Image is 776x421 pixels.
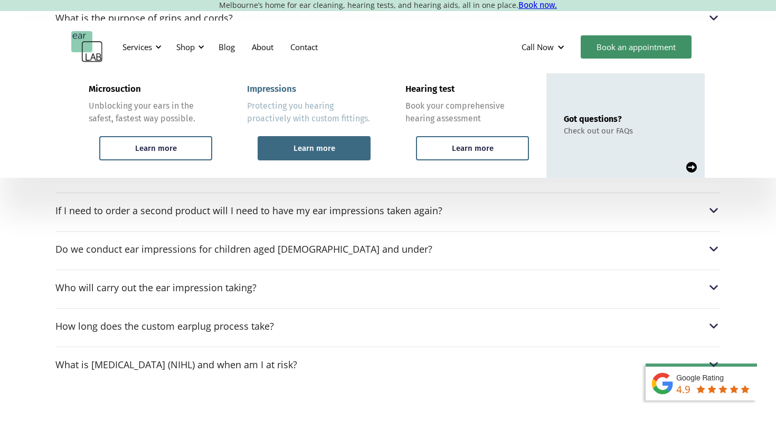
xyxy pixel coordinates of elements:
[55,242,721,256] div: Do we conduct ear impressions for children aged [DEMOGRAPHIC_DATA] and under?arrow icon
[89,84,141,94] div: Microsuction
[55,281,721,294] div: Who will carry out the ear impression taking?arrow icon
[405,84,455,94] div: Hearing test
[405,100,529,125] div: Book your comprehensive hearing assessment
[707,358,721,371] img: arrow icon
[294,143,335,153] div: Learn more
[282,32,326,62] a: Contact
[116,31,165,63] div: Services
[122,42,152,52] div: Services
[564,114,633,124] div: Got questions?
[55,282,257,293] div: Who will carry out the ear impression taking?
[71,73,230,178] a: MicrosuctionUnblocking your ears in the safest, fastest way possible.Learn more
[55,11,721,25] div: What is the purpose of grips and cords?arrow icon
[243,32,282,62] a: About
[707,281,721,294] img: arrow icon
[176,42,195,52] div: Shop
[55,13,233,23] div: What is the purpose of grips and cords?
[581,35,692,59] a: Book an appointment
[388,73,546,178] a: Hearing testBook your comprehensive hearing assessmentLearn more
[247,100,371,125] div: Protecting you hearing proactively with custom fittings.
[452,143,494,153] div: Learn more
[707,242,721,256] img: arrow icon
[522,42,554,52] div: Call Now
[71,31,103,63] a: home
[89,100,212,125] div: Unblocking your ears in the safest, fastest way possible.
[55,321,274,331] div: How long does the custom earplug process take?
[135,143,177,153] div: Learn more
[170,31,207,63] div: Shop
[546,73,705,178] a: Got questions?Check out our FAQs
[707,11,721,25] img: arrow icon
[55,204,721,217] div: If I need to order a second product will I need to have my ear impressions taken again?arrow icon
[55,359,297,370] div: What is [MEDICAL_DATA] (NIHL) and when am I at risk?
[707,204,721,217] img: arrow icon
[564,126,633,136] div: Check out our FAQs
[55,205,442,216] div: If I need to order a second product will I need to have my ear impressions taken again?
[55,319,721,333] div: How long does the custom earplug process take?arrow icon
[513,31,575,63] div: Call Now
[210,32,243,62] a: Blog
[55,244,432,254] div: Do we conduct ear impressions for children aged [DEMOGRAPHIC_DATA] and under?
[230,73,388,178] a: ImpressionsProtecting you hearing proactively with custom fittings.Learn more
[707,319,721,333] img: arrow icon
[247,84,296,94] div: Impressions
[55,358,721,371] div: What is [MEDICAL_DATA] (NIHL) and when am I at risk?arrow icon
